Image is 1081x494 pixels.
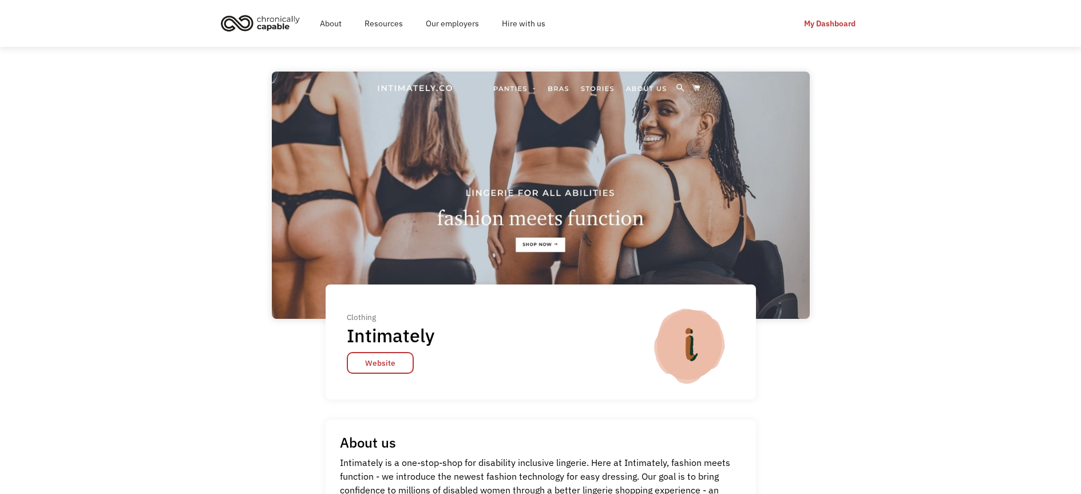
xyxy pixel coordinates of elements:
[490,5,557,42] a: Hire with us
[308,5,353,42] a: About
[795,14,864,33] a: My Dashboard
[353,5,414,42] a: Resources
[804,17,856,30] div: My Dashboard
[217,10,303,35] img: Chronically Capable logo
[217,10,308,35] a: home
[340,434,396,451] h1: About us
[347,352,414,374] a: Website
[347,324,434,347] h1: Intimately
[347,310,445,324] div: Clothing
[414,5,490,42] a: Our employers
